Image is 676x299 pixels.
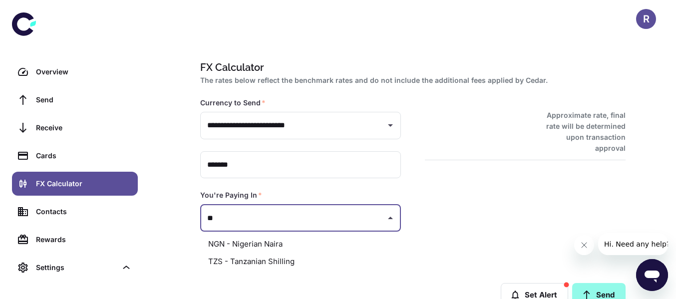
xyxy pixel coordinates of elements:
[12,172,138,196] a: FX Calculator
[598,233,668,255] iframe: Message from company
[36,122,132,133] div: Receive
[200,190,262,200] label: You're Paying In
[12,116,138,140] a: Receive
[36,94,132,105] div: Send
[36,206,132,217] div: Contacts
[36,234,132,245] div: Rewards
[200,98,266,108] label: Currency to Send
[200,253,401,271] li: TZS - Tanzanian Shilling
[383,118,397,132] button: Open
[200,60,622,75] h1: FX Calculator
[6,7,72,15] span: Hi. Need any help?
[200,236,401,253] li: NGN - Nigerian Naira
[12,256,138,280] div: Settings
[36,262,117,273] div: Settings
[636,9,656,29] button: R
[12,228,138,252] a: Rewards
[12,88,138,112] a: Send
[383,211,397,225] button: Close
[12,60,138,84] a: Overview
[636,259,668,291] iframe: Button to launch messaging window
[12,144,138,168] a: Cards
[535,110,626,154] h6: Approximate rate, final rate will be determined upon transaction approval
[574,235,594,255] iframe: Close message
[36,66,132,77] div: Overview
[36,150,132,161] div: Cards
[12,200,138,224] a: Contacts
[36,178,132,189] div: FX Calculator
